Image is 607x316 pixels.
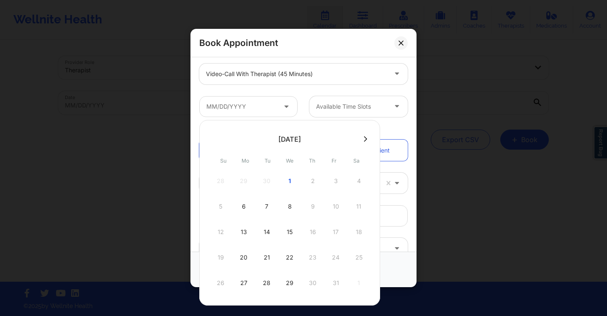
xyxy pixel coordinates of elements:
[206,64,387,84] div: Video-Call with Therapist (45 minutes)
[256,195,277,218] div: Tue Oct 07 2025
[193,126,414,134] div: Patient information:
[199,96,298,117] input: MM/DD/YYYY
[279,246,300,269] div: Wed Oct 22 2025
[256,220,277,244] div: Tue Oct 14 2025
[220,158,226,164] abbr: Sunday
[279,195,300,218] div: Wed Oct 08 2025
[233,220,254,244] div: Mon Oct 13 2025
[332,158,337,164] abbr: Friday
[309,158,315,164] abbr: Thursday
[279,169,300,193] div: Wed Oct 01 2025
[278,135,301,143] div: [DATE]
[233,246,254,269] div: Mon Oct 20 2025
[279,220,300,244] div: Wed Oct 15 2025
[265,158,270,164] abbr: Tuesday
[199,37,278,48] h2: Book Appointment
[256,246,277,269] div: Tue Oct 21 2025
[353,158,360,164] abbr: Saturday
[233,271,254,295] div: Mon Oct 27 2025
[242,158,249,164] abbr: Monday
[279,271,300,295] div: Wed Oct 29 2025
[256,271,277,295] div: Tue Oct 28 2025
[286,158,293,164] abbr: Wednesday
[233,195,254,218] div: Mon Oct 06 2025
